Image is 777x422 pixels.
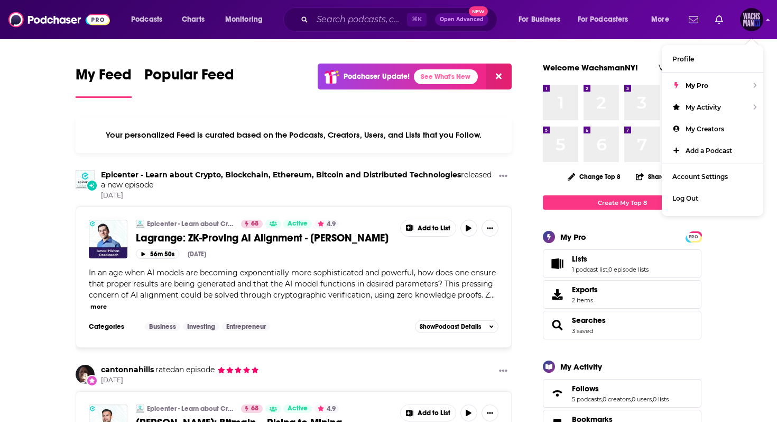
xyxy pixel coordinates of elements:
a: Follows [547,386,568,401]
button: open menu [644,11,682,28]
span: My Activity [686,103,721,111]
a: 3 saved [572,327,593,335]
span: My Pro [686,82,708,89]
a: Add a Podcast [662,140,763,161]
img: Epicenter - Learn about Crypto, Blockchain, Ethereum, Bitcoin and Distributed Technologies [136,220,144,228]
a: PRO [687,232,700,240]
span: For Podcasters [578,12,628,27]
a: Searches [572,316,606,325]
a: View Profile [659,62,701,73]
a: Account Settings [662,166,763,187]
span: Add to List [418,409,450,417]
span: , [631,396,632,403]
a: Epicenter - Learn about Crypto, Blockchain, Ethereum, Bitcoin and Distributed Technologies [76,170,95,189]
span: , [607,266,608,273]
a: cantonnahills [101,365,154,374]
span: [DATE] [101,376,259,385]
span: , [602,396,603,403]
img: Lagrange: ZK-Proving AI Alignment - Ismael Hishon-Rezaizadeh [89,220,127,258]
a: 68 [241,405,263,413]
span: Add to List [418,225,450,232]
a: Charts [175,11,211,28]
button: 56m 50s [136,249,179,259]
a: Popular Feed [144,66,234,98]
span: Lagrange: ZK-Proving AI Alignment - [PERSON_NAME] [136,231,388,245]
button: Change Top 8 [561,170,627,183]
span: Active [288,219,308,229]
a: Active [283,220,312,228]
div: Search podcasts, credits, & more... [293,7,507,32]
a: See What's New [414,69,478,84]
a: Searches [547,318,568,333]
a: 0 episode lists [608,266,649,273]
h3: Categories [89,322,136,331]
span: cantonnahills's Rating: 5 out of 5 [217,366,259,374]
a: My Feed [76,66,132,98]
span: Searches [543,311,701,339]
span: an episode [154,365,215,374]
span: More [651,12,669,27]
img: Epicenter - Learn about Crypto, Blockchain, Ethereum, Bitcoin and Distributed Technologies [136,405,144,413]
button: Show More Button [495,170,512,183]
a: Profile [662,48,763,70]
a: My Creators [662,118,763,140]
a: 0 creators [603,396,631,403]
a: Show notifications dropdown [684,11,702,29]
div: [DATE] [188,250,206,258]
span: My Creators [686,125,724,133]
a: 5 podcasts [572,396,602,403]
img: User Profile [740,8,763,31]
span: New [469,6,488,16]
a: Welcome WachsmanNY! [543,62,638,73]
div: My Pro [560,232,586,242]
a: Epicenter - Learn about Crypto, Blockchain, Ethereum, Bitcoin and Distributed Technologies [147,220,234,228]
span: Podcasts [131,12,162,27]
img: Podchaser - Follow, Share and Rate Podcasts [8,10,110,30]
div: New Rating [86,375,98,387]
input: Search podcasts, credits, & more... [312,11,407,28]
button: 4.9 [314,405,339,413]
span: Follows [572,384,599,393]
button: Show More Button [401,220,456,236]
span: ⌘ K [407,13,427,26]
a: cantonnahills [76,365,95,384]
span: 68 [251,219,258,229]
button: open menu [571,11,644,28]
span: Charts [182,12,205,27]
a: 1 podcast list [572,266,607,273]
span: Open Advanced [440,17,484,22]
span: Follows [543,379,701,408]
span: 2 items [572,297,598,304]
button: 4.9 [314,220,339,228]
span: , [652,396,653,403]
div: New Episode [86,179,98,191]
span: Add a Podcast [686,147,732,155]
span: 68 [251,403,258,414]
span: Exports [572,285,598,294]
a: Epicenter - Learn about Crypto, Blockchain, Ethereum, Bitcoin and Distributed Technologies [101,170,461,179]
a: Epicenter - Learn about Crypto, Blockchain, Ethereum, Bitcoin and Distributed Technologies [147,405,234,413]
a: Business [145,322,180,331]
span: [DATE] [101,191,495,200]
span: Monitoring [225,12,263,27]
h3: released a new episode [101,170,495,190]
a: Lists [547,256,568,271]
a: Active [283,405,312,413]
span: In an age when AI models are becoming exponentially more sophisticated and powerful, how does one... [89,268,496,300]
a: 0 lists [653,396,669,403]
a: Lagrange: ZK-Proving AI Alignment - [PERSON_NAME] [136,231,393,245]
p: Podchaser Update! [344,72,410,81]
span: ... [490,290,495,300]
span: PRO [687,233,700,241]
span: For Business [519,12,560,27]
span: Profile [672,55,694,63]
button: open menu [511,11,573,28]
button: Show More Button [482,220,498,237]
span: Exports [547,287,568,302]
span: rated [155,365,175,374]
